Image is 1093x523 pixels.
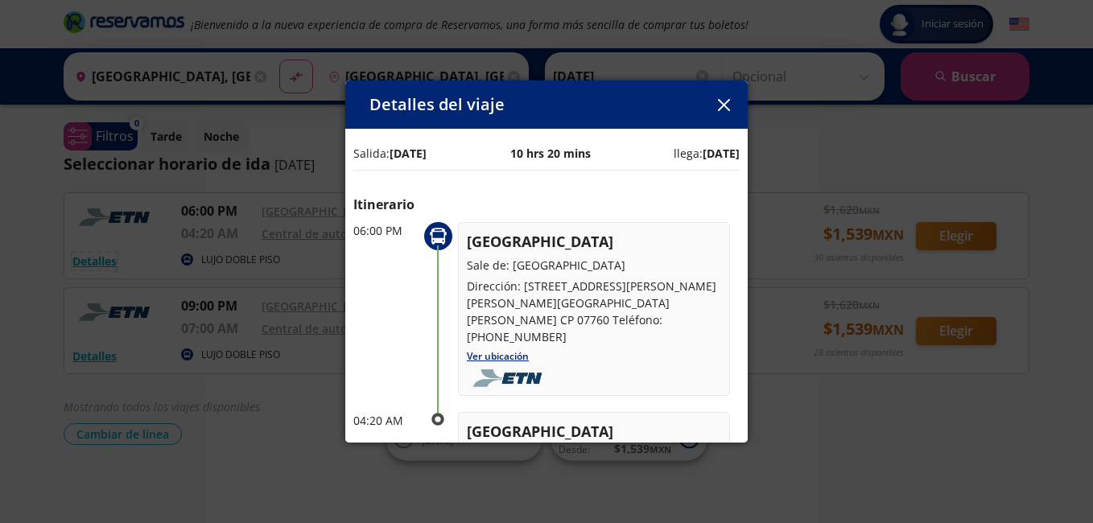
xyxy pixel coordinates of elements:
[510,145,591,162] p: 10 hrs 20 mins
[369,93,505,117] p: Detalles del viaje
[353,222,418,239] p: 06:00 PM
[467,257,721,274] p: Sale de: [GEOGRAPHIC_DATA]
[353,195,740,214] p: Itinerario
[674,145,740,162] p: llega:
[353,145,427,162] p: Salida:
[467,349,529,363] a: Ver ubicación
[467,278,721,345] p: Dirección: [STREET_ADDRESS][PERSON_NAME] [PERSON_NAME][GEOGRAPHIC_DATA][PERSON_NAME] CP 07760 Tel...
[703,146,740,161] b: [DATE]
[467,421,721,443] p: [GEOGRAPHIC_DATA]
[467,369,553,387] img: foobar2.png
[467,231,721,253] p: [GEOGRAPHIC_DATA]
[390,146,427,161] b: [DATE]
[353,412,418,429] p: 04:20 AM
